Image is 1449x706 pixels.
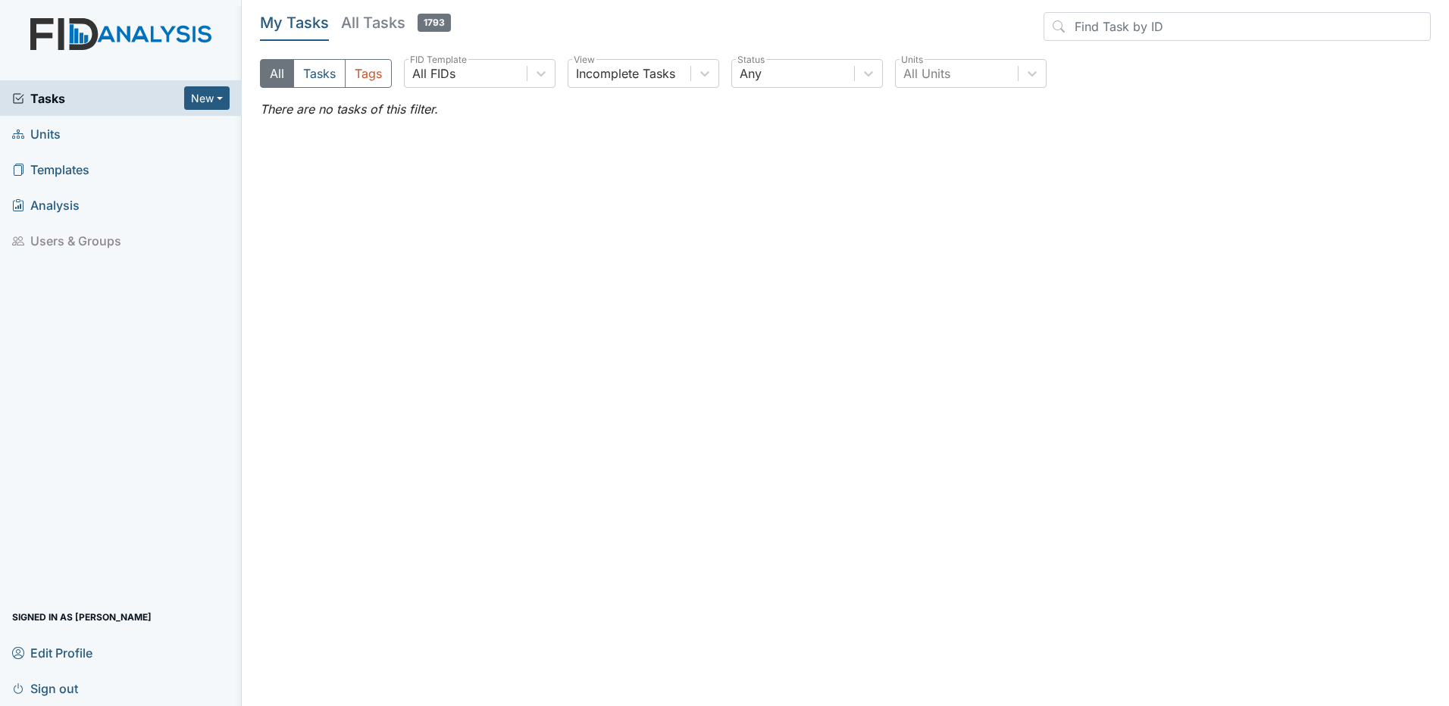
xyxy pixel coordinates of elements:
[184,86,230,110] button: New
[576,64,675,83] div: Incomplete Tasks
[260,12,329,33] h5: My Tasks
[12,641,92,664] span: Edit Profile
[12,158,89,181] span: Templates
[12,89,184,108] a: Tasks
[412,64,455,83] div: All FIDs
[418,14,451,32] span: 1793
[260,102,438,117] em: There are no tasks of this filter.
[12,605,152,629] span: Signed in as [PERSON_NAME]
[260,59,294,88] button: All
[12,122,61,145] span: Units
[12,193,80,217] span: Analysis
[12,676,78,700] span: Sign out
[345,59,392,88] button: Tags
[293,59,346,88] button: Tasks
[260,59,392,88] div: Type filter
[903,64,950,83] div: All Units
[341,12,451,33] h5: All Tasks
[1044,12,1431,41] input: Find Task by ID
[740,64,762,83] div: Any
